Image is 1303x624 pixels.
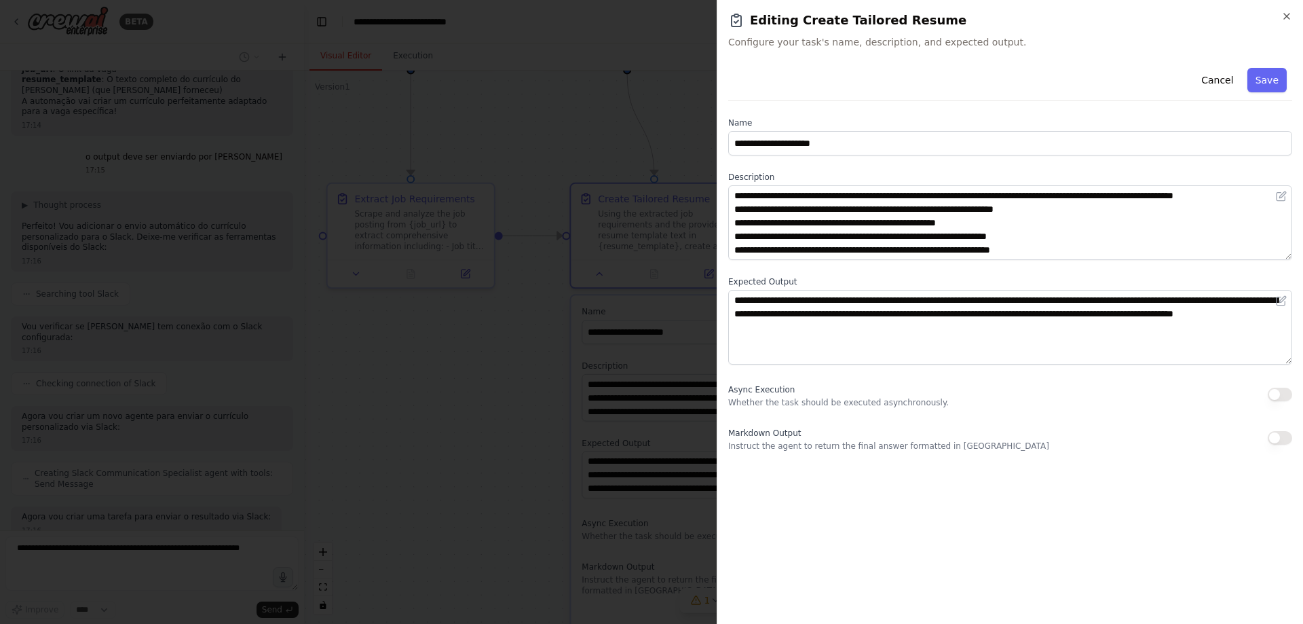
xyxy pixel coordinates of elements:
[1273,293,1289,309] button: Open in editor
[728,276,1292,287] label: Expected Output
[728,441,1049,452] p: Instruct the agent to return the final answer formatted in [GEOGRAPHIC_DATA]
[728,397,949,408] p: Whether the task should be executed asynchronously.
[1247,68,1287,92] button: Save
[1273,188,1289,204] button: Open in editor
[1193,68,1241,92] button: Cancel
[728,35,1292,49] span: Configure your task's name, description, and expected output.
[728,172,1292,183] label: Description
[728,117,1292,128] label: Name
[728,11,1292,30] h2: Editing Create Tailored Resume
[728,428,801,438] span: Markdown Output
[728,385,795,394] span: Async Execution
